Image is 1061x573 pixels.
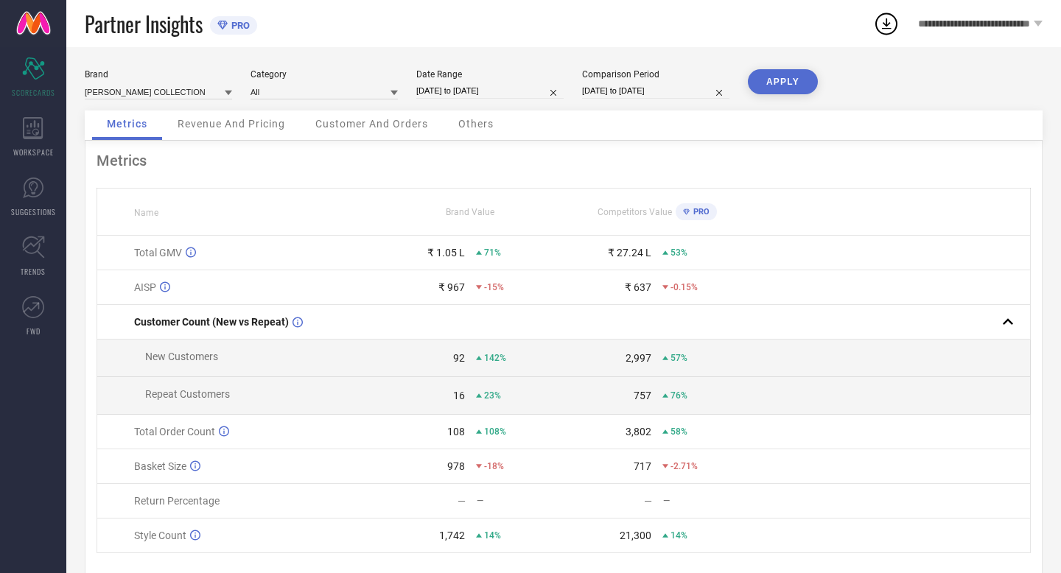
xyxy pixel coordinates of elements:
[134,281,156,293] span: AISP
[690,207,710,217] span: PRO
[427,247,465,259] div: ₹ 1.05 L
[670,390,687,401] span: 76%
[447,426,465,437] div: 108
[582,83,729,99] input: Select comparison period
[107,118,147,130] span: Metrics
[670,461,698,471] span: -2.71%
[670,247,687,258] span: 53%
[748,69,818,94] button: APPLY
[634,460,651,472] div: 717
[644,495,652,507] div: —
[453,352,465,364] div: 92
[134,530,186,541] span: Style Count
[446,207,494,217] span: Brand Value
[438,281,465,293] div: ₹ 967
[477,496,563,506] div: —
[670,426,687,437] span: 58%
[416,83,564,99] input: Select date range
[670,530,687,541] span: 14%
[484,282,504,292] span: -15%
[145,388,230,400] span: Repeat Customers
[21,266,46,277] span: TRENDS
[484,461,504,471] span: -18%
[484,390,501,401] span: 23%
[458,495,466,507] div: —
[134,316,289,328] span: Customer Count (New vs Repeat)
[626,426,651,437] div: 3,802
[134,495,220,507] span: Return Percentage
[13,147,54,158] span: WORKSPACE
[873,10,900,37] div: Open download list
[670,353,687,363] span: 57%
[484,426,506,437] span: 108%
[484,353,506,363] span: 142%
[608,247,651,259] div: ₹ 27.24 L
[134,247,182,259] span: Total GMV
[97,152,1031,169] div: Metrics
[484,247,501,258] span: 71%
[145,351,218,362] span: New Customers
[670,282,698,292] span: -0.15%
[251,69,398,80] div: Category
[439,530,465,541] div: 1,742
[625,281,651,293] div: ₹ 637
[85,69,232,80] div: Brand
[447,460,465,472] div: 978
[85,9,203,39] span: Partner Insights
[27,326,41,337] span: FWD
[484,530,501,541] span: 14%
[416,69,564,80] div: Date Range
[12,87,55,98] span: SCORECARDS
[663,496,749,506] div: —
[626,352,651,364] div: 2,997
[11,206,56,217] span: SUGGESTIONS
[582,69,729,80] div: Comparison Period
[598,207,672,217] span: Competitors Value
[134,460,186,472] span: Basket Size
[134,426,215,437] span: Total Order Count
[178,118,285,130] span: Revenue And Pricing
[228,20,250,31] span: PRO
[620,530,651,541] div: 21,300
[634,390,651,401] div: 757
[453,390,465,401] div: 16
[458,118,494,130] span: Others
[134,208,158,218] span: Name
[315,118,428,130] span: Customer And Orders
